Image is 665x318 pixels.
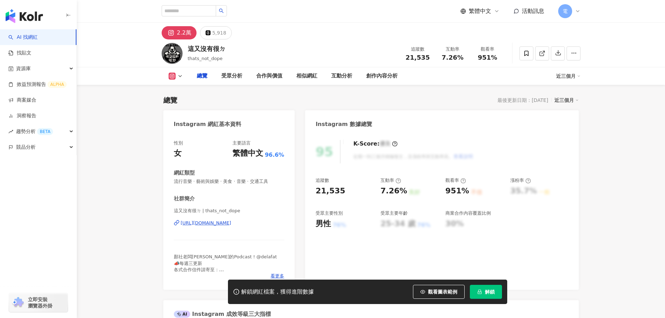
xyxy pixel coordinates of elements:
[563,7,568,15] span: 電
[366,72,398,80] div: 創作內容分析
[174,195,195,202] div: 社群簡介
[405,46,431,53] div: 追蹤數
[8,81,67,88] a: 效益預測報告ALPHA
[163,95,177,105] div: 總覽
[445,186,469,197] div: 951%
[174,310,271,318] div: Instagram 成效等級三大指標
[316,120,372,128] div: Instagram 數據總覽
[316,186,345,197] div: 21,535
[197,72,207,80] div: 總覽
[221,72,242,80] div: 受眾分析
[256,72,282,80] div: 合作與價值
[232,140,251,146] div: 主要語言
[241,288,314,296] div: 解鎖網紅檔案，獲得進階數據
[28,296,52,309] span: 立即安裝 瀏覽器外掛
[316,177,329,184] div: 追蹤數
[316,219,331,229] div: 男性
[177,28,191,38] div: 2.2萬
[6,9,43,23] img: logo
[510,177,531,184] div: 漲粉率
[8,34,38,41] a: searchAI 找網紅
[16,139,36,155] span: 競品分析
[353,140,398,148] div: K-Score :
[212,28,226,38] div: 5,918
[16,124,53,139] span: 趨勢分析
[497,97,548,103] div: 最後更新日期：[DATE]
[331,72,352,80] div: 互動分析
[380,210,408,216] div: 受眾主要年齡
[413,285,465,299] button: 觀看圖表範例
[181,220,231,226] div: [URL][DOMAIN_NAME]
[316,210,343,216] div: 受眾主要性別
[474,46,501,53] div: 觀看率
[162,43,183,64] img: KOL Avatar
[470,285,502,299] button: 解鎖
[16,61,31,76] span: 資源庫
[174,254,277,279] span: 顏社老闆[PERSON_NAME]的Podcast ! @delafat 📣每週三更新 各式合作信件請寄至： [EMAIL_ADDRESS][DOMAIN_NAME]
[200,26,232,39] button: 5,918
[554,96,579,105] div: 近三個月
[439,46,466,53] div: 互動率
[265,151,285,159] span: 96.6%
[9,293,68,312] a: chrome extension立即安裝 瀏覽器外掛
[174,140,183,146] div: 性別
[380,177,401,184] div: 互動率
[445,210,491,216] div: 商業合作內容覆蓋比例
[445,177,466,184] div: 觀看率
[8,97,36,104] a: 商案媒合
[11,297,25,308] img: chrome extension
[8,112,36,119] a: 洞察報告
[174,220,285,226] a: [URL][DOMAIN_NAME]
[174,148,182,159] div: 女
[174,169,195,177] div: 網紅類型
[219,8,224,13] span: search
[174,120,242,128] div: Instagram 網紅基本資料
[271,273,284,279] span: 看更多
[232,148,263,159] div: 繁體中文
[556,71,581,82] div: 近三個月
[380,186,407,197] div: 7.26%
[174,178,285,185] span: 流行音樂 · 藝術與娛樂 · 美食 · 音樂 · 交通工具
[8,129,13,134] span: rise
[469,7,491,15] span: 繁體中文
[174,208,285,214] span: 這又沒有很ㄉ | thats_not_dope
[8,50,31,57] a: 找貼文
[485,289,495,295] span: 解鎖
[478,54,497,61] span: 951%
[174,311,191,318] div: AI
[442,54,463,61] span: 7.26%
[188,44,226,53] div: 這又沒有很ㄉ
[37,128,53,135] div: BETA
[188,56,223,61] span: thats_not_dope
[162,26,197,39] button: 2.2萬
[428,289,457,295] span: 觀看圖表範例
[522,8,544,14] span: 活動訊息
[296,72,317,80] div: 相似網紅
[406,54,430,61] span: 21,535
[477,289,482,294] span: lock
